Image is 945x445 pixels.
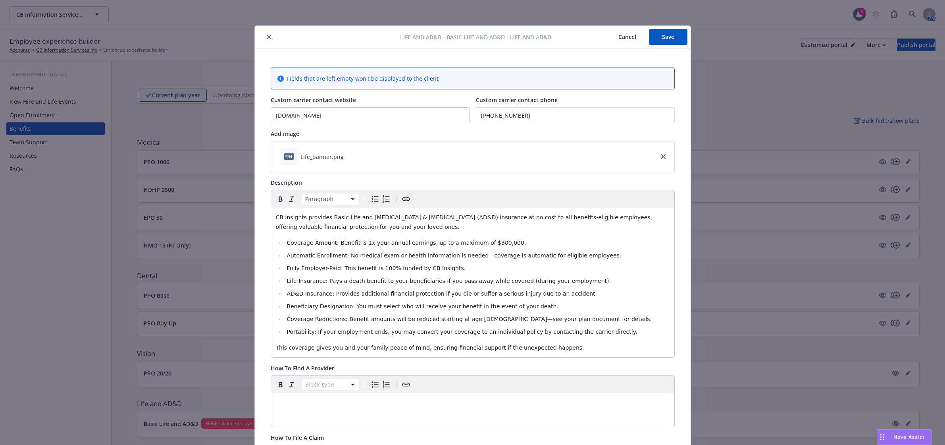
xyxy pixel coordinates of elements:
div: Drag to move [877,430,887,445]
span: Coverage Amount: Benefit is 1x your annual earnings, up to a maximum of $300,000. [287,240,526,246]
button: Save [649,29,687,45]
span: Coverage Reductions: Benefit amounts will be reduced starting at age [DEMOGRAPHIC_DATA]—see your ... [287,316,652,322]
button: Bulleted list [370,193,381,205]
button: Bold [275,379,286,390]
span: png [284,153,294,159]
button: Bulleted list [370,379,381,390]
button: Bold [275,193,286,205]
span: Portability: If your employment ends, you may convert your coverage to an individual policy by co... [287,329,637,335]
span: Life Insurance: Pays a death benefit to your beneficiaries if you pass away while covered (during... [287,278,610,284]
span: Nova Assist [893,433,925,440]
button: close [264,32,274,42]
div: toggle group [370,379,392,390]
span: How To Find A Provider [271,364,334,372]
span: Fully Employer-Paid: This benefit is 100% funded by CB Insights. [287,265,466,271]
button: Italic [286,379,297,390]
button: Create link [400,379,412,390]
button: Nova Assist [877,429,932,445]
input: Add custom carrier contact website [271,108,469,123]
div: editable markdown [271,393,674,412]
span: AD&D Insurance: Provides additional financial protection if you die or suffer a serious injury du... [287,290,597,297]
button: Block type [302,379,359,390]
button: Block type [302,193,359,205]
span: Description [271,179,302,186]
span: Add image [271,130,299,137]
span: Custom carrier contact website [271,96,356,104]
span: This coverage gives you and your family peace of mind, ensuring financial support if the unexpect... [276,344,584,351]
button: Italic [286,193,297,205]
button: download file [347,153,353,161]
span: Beneficiary Designation: You must select who will receive your benefit in the event of your death. [287,303,558,310]
span: How To File A Claim [271,434,324,441]
span: Automatic Enrollment: No medical exam or health information is needed—coverage is automatic for e... [287,252,621,259]
div: editable markdown [271,208,674,357]
span: Life and AD&D - Basic Life and AD&D - Life and AD&D [400,33,551,41]
button: Numbered list [381,193,392,205]
span: Fields that are left empty won't be displayed to the client [287,74,439,83]
input: Add custom carrier contact phone [476,107,675,123]
button: Numbered list [381,379,392,390]
span: CB Insights provides Basic Life and [MEDICAL_DATA] & [MEDICAL_DATA] (AD&D) insurance at no cost t... [276,214,654,230]
span: Custom carrier contact phone [476,96,558,104]
a: close [658,152,668,161]
div: toggle group [370,193,392,205]
button: Create link [400,193,412,205]
button: Cancel [606,29,649,45]
div: Life_banner.png [300,153,344,161]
